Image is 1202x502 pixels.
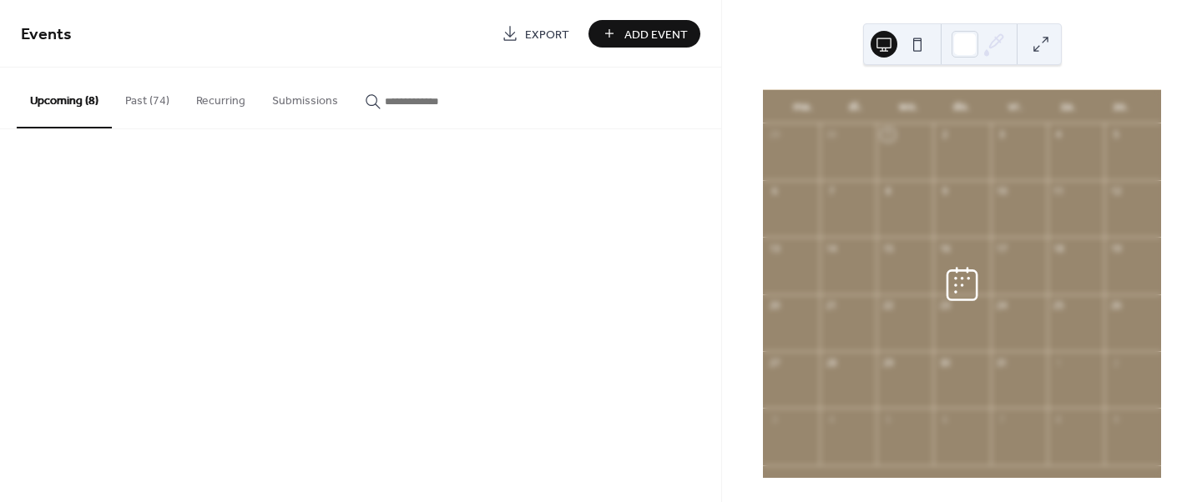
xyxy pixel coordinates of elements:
[1053,185,1065,198] div: 11
[825,299,837,312] div: 21
[489,20,582,48] a: Export
[768,242,780,254] div: 13
[825,242,837,254] div: 14
[1053,242,1065,254] div: 18
[881,185,894,198] div: 8
[259,68,351,127] button: Submissions
[882,90,936,123] div: wo.
[1053,128,1065,141] div: 4
[938,128,951,141] div: 2
[21,18,72,51] span: Events
[825,413,837,425] div: 4
[825,128,837,141] div: 30
[624,26,688,43] span: Add Event
[1109,413,1122,425] div: 9
[881,413,894,425] div: 5
[1109,185,1122,198] div: 12
[996,242,1008,254] div: 17
[1042,90,1095,123] div: za.
[183,68,259,127] button: Recurring
[825,356,837,369] div: 28
[938,299,951,312] div: 23
[996,413,1008,425] div: 7
[768,413,780,425] div: 3
[1109,299,1122,312] div: 26
[938,413,951,425] div: 6
[768,356,780,369] div: 27
[988,90,1042,123] div: vr.
[776,90,830,123] div: ma.
[881,242,894,254] div: 15
[881,128,894,141] div: 1
[17,68,112,128] button: Upcoming (8)
[1109,128,1122,141] div: 5
[1053,413,1065,425] div: 8
[996,356,1008,369] div: 31
[1053,299,1065,312] div: 25
[938,185,951,198] div: 9
[525,26,569,43] span: Export
[1109,242,1122,254] div: 19
[881,356,894,369] div: 29
[1109,356,1122,369] div: 2
[881,299,894,312] div: 22
[938,356,951,369] div: 30
[996,185,1008,198] div: 10
[938,242,951,254] div: 16
[830,90,883,123] div: di.
[936,90,989,123] div: do.
[996,128,1008,141] div: 3
[1094,90,1148,123] div: zo.
[768,299,780,312] div: 20
[112,68,183,127] button: Past (74)
[768,185,780,198] div: 6
[768,128,780,141] div: 29
[996,299,1008,312] div: 24
[1053,356,1065,369] div: 1
[825,185,837,198] div: 7
[588,20,700,48] button: Add Event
